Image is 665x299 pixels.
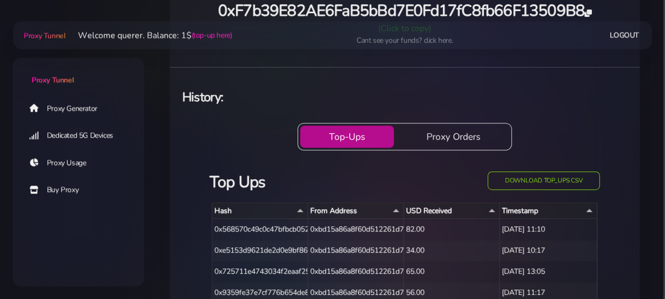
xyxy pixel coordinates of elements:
[404,261,500,282] div: 65.00
[310,205,401,216] div: From Address
[510,127,652,286] iframe: Webchat Widget
[210,171,465,193] h3: Top Ups
[21,123,153,148] a: Dedicated 5G Devices
[182,89,627,106] h4: History:
[502,205,594,216] div: Timestamp
[212,261,308,282] div: 0x725711e4743034f2eaaf2579e5298cdcd754b94d491fc94ecd7ad28315948781
[32,75,74,85] span: Proxy Tunnel
[212,240,308,261] div: 0xe5153d9621de2d0e9bf861da2efccfb439810913b9f9cddfc47072f768267d8c
[21,96,153,120] a: Proxy Generator
[300,126,393,148] button: Top-Ups
[308,261,404,282] div: 0xbd15a86a8f60d512261d7516bcce91f5c5821cac
[488,171,600,190] button: Download top_ups CSV
[212,219,308,240] div: 0x568570c49c0c47bfbcb0525d9b24055d8915f43d53ce16b1241cf59aecb5037a
[22,27,65,44] a: Proxy Tunnel
[24,31,65,41] span: Proxy Tunnel
[398,126,509,148] button: Proxy Orders
[610,25,639,45] a: Logout
[404,219,500,240] div: 82.00
[21,178,153,202] a: Buy Proxy
[308,240,404,261] div: 0xbd15a86a8f60d512261d7516bcce91f5c5821cac
[214,205,305,216] div: Hash
[406,205,497,216] div: USD Received
[65,29,232,42] li: Welcome querer. Balance: 1$
[191,30,232,41] a: (top-up here)
[21,151,153,175] a: Proxy Usage
[13,57,144,85] a: Proxy Tunnel
[308,219,404,240] div: 0xbd15a86a8f60d512261d7516bcce91f5c5821cac
[404,240,500,261] div: 34.00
